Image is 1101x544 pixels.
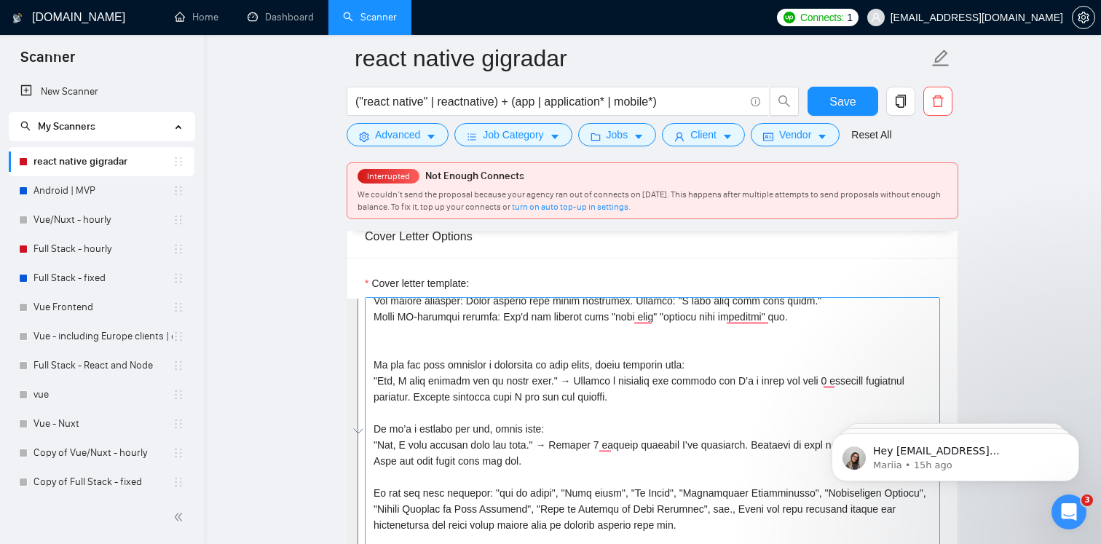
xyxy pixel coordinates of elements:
[33,147,173,176] a: react native gigradar
[365,275,469,291] label: Cover letter template:
[358,189,941,212] span: We couldn’t send the proposal because your agency ran out of connects on [DATE]. This happens aft...
[173,418,184,430] span: holder
[173,243,184,255] span: holder
[33,468,173,497] a: Copy of Full Stack - fixed
[1072,6,1095,29] button: setting
[9,234,194,264] li: Full Stack - hourly
[784,12,795,23] img: upwork-logo.png
[810,403,1101,505] iframe: Intercom notifications message
[175,11,218,23] a: homeHome
[9,293,194,322] li: Vue Frontend
[886,87,915,116] button: copy
[347,123,449,146] button: settingAdvancedcaret-down
[33,380,173,409] a: vue
[674,131,684,142] span: user
[483,127,543,143] span: Job Category
[512,202,631,212] a: turn on auto top-up in settings.
[33,293,173,322] a: Vue Frontend
[20,121,31,131] span: search
[9,77,194,106] li: New Scanner
[634,131,644,142] span: caret-down
[467,131,477,142] span: bars
[591,131,601,142] span: folder
[751,97,760,106] span: info-circle
[343,11,397,23] a: searchScanner
[33,176,173,205] a: Android | MVP
[363,171,414,181] span: Interrupted
[20,77,183,106] a: New Scanner
[829,92,856,111] span: Save
[33,234,173,264] a: Full Stack - hourly
[454,123,572,146] button: barsJob Categorycaret-down
[1081,494,1093,506] span: 3
[851,127,891,143] a: Reset All
[9,351,194,380] li: Full Stack - React and Node
[779,127,811,143] span: Vendor
[426,131,436,142] span: caret-down
[9,147,194,176] li: react native gigradar
[12,7,23,30] img: logo
[9,264,194,293] li: Full Stack - fixed
[173,476,184,488] span: holder
[931,49,950,68] span: edit
[173,331,184,342] span: holder
[9,380,194,409] li: vue
[33,438,173,468] a: Copy of Vue/Nuxt - hourly
[359,131,369,142] span: setting
[173,360,184,371] span: holder
[173,447,184,459] span: holder
[375,127,420,143] span: Advanced
[1073,12,1094,23] span: setting
[33,322,173,351] a: Vue - including Europe clients | only search title
[173,389,184,401] span: holder
[38,120,95,133] span: My Scanners
[355,40,928,76] input: Scanner name...
[578,123,657,146] button: folderJobscaret-down
[817,131,827,142] span: caret-down
[248,11,314,23] a: dashboardDashboard
[425,170,524,182] span: Not Enough Connects
[607,127,628,143] span: Jobs
[173,156,184,167] span: holder
[9,322,194,351] li: Vue - including Europe clients | only search title
[924,95,952,108] span: delete
[690,127,717,143] span: Client
[173,510,188,524] span: double-left
[33,264,173,293] a: Full Stack - fixed
[9,176,194,205] li: Android | MVP
[751,123,840,146] button: idcardVendorcaret-down
[847,9,853,25] span: 1
[9,47,87,77] span: Scanner
[550,131,560,142] span: caret-down
[808,87,878,116] button: Save
[20,120,95,133] span: My Scanners
[9,438,194,468] li: Copy of Vue/Nuxt - hourly
[770,87,799,116] button: search
[365,216,940,257] div: Cover Letter Options
[871,12,881,23] span: user
[33,351,173,380] a: Full Stack - React and Node
[9,468,194,497] li: Copy of Full Stack - fixed
[662,123,745,146] button: userClientcaret-down
[763,131,773,142] span: idcard
[887,95,915,108] span: copy
[355,92,744,111] input: Search Freelance Jobs...
[800,9,844,25] span: Connects:
[1072,12,1095,23] a: setting
[9,409,194,438] li: Vue - Nuxt
[33,205,173,234] a: Vue/Nuxt - hourly
[33,409,173,438] a: Vue - Nuxt
[173,301,184,313] span: holder
[173,214,184,226] span: holder
[173,272,184,284] span: holder
[173,185,184,197] span: holder
[9,205,194,234] li: Vue/Nuxt - hourly
[923,87,952,116] button: delete
[1051,494,1086,529] iframe: Intercom live chat
[770,95,798,108] span: search
[722,131,733,142] span: caret-down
